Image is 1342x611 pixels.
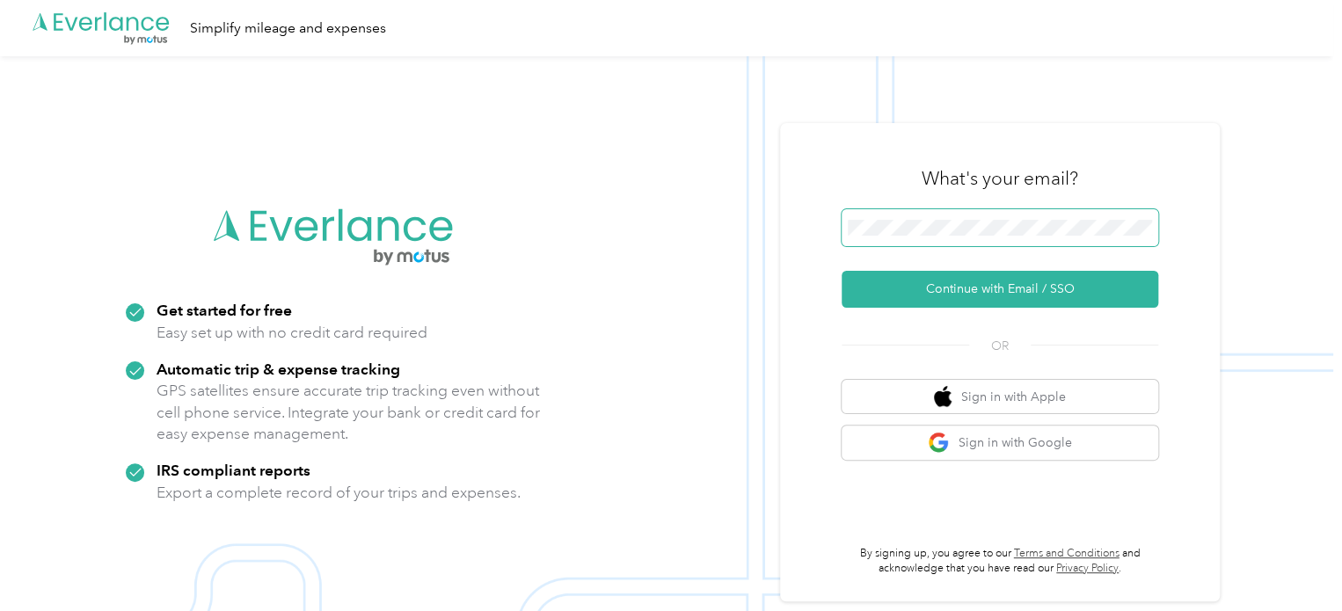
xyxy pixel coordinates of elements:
[157,301,292,319] strong: Get started for free
[842,426,1158,460] button: google logoSign in with Google
[157,360,400,378] strong: Automatic trip & expense tracking
[157,482,521,504] p: Export a complete record of your trips and expenses.
[922,166,1078,191] h3: What's your email?
[157,461,310,479] strong: IRS compliant reports
[969,337,1031,355] span: OR
[928,432,950,454] img: google logo
[934,386,952,408] img: apple logo
[1056,562,1119,575] a: Privacy Policy
[1014,547,1120,560] a: Terms and Conditions
[190,18,386,40] div: Simplify mileage and expenses
[157,322,427,344] p: Easy set up with no credit card required
[842,380,1158,414] button: apple logoSign in with Apple
[157,380,541,445] p: GPS satellites ensure accurate trip tracking even without cell phone service. Integrate your bank...
[842,271,1158,308] button: Continue with Email / SSO
[842,546,1158,577] p: By signing up, you agree to our and acknowledge that you have read our .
